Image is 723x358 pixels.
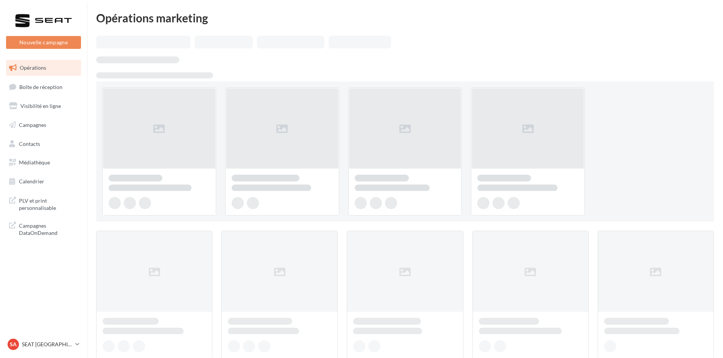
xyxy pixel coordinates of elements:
[19,159,50,166] span: Médiathèque
[96,12,714,23] div: Opérations marketing
[19,220,78,237] span: Campagnes DataOnDemand
[5,192,83,215] a: PLV et print personnalisable
[5,79,83,95] a: Boîte de réception
[6,36,81,49] button: Nouvelle campagne
[5,136,83,152] a: Contacts
[5,60,83,76] a: Opérations
[5,98,83,114] a: Visibilité en ligne
[5,174,83,189] a: Calendrier
[19,195,78,212] span: PLV et print personnalisable
[19,122,46,128] span: Campagnes
[10,341,17,348] span: SA
[19,83,62,90] span: Boîte de réception
[20,64,46,71] span: Opérations
[19,140,40,147] span: Contacts
[5,217,83,240] a: Campagnes DataOnDemand
[5,117,83,133] a: Campagnes
[20,103,61,109] span: Visibilité en ligne
[6,337,81,352] a: SA SEAT [GEOGRAPHIC_DATA]
[19,178,44,184] span: Calendrier
[5,155,83,170] a: Médiathèque
[22,341,72,348] p: SEAT [GEOGRAPHIC_DATA]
